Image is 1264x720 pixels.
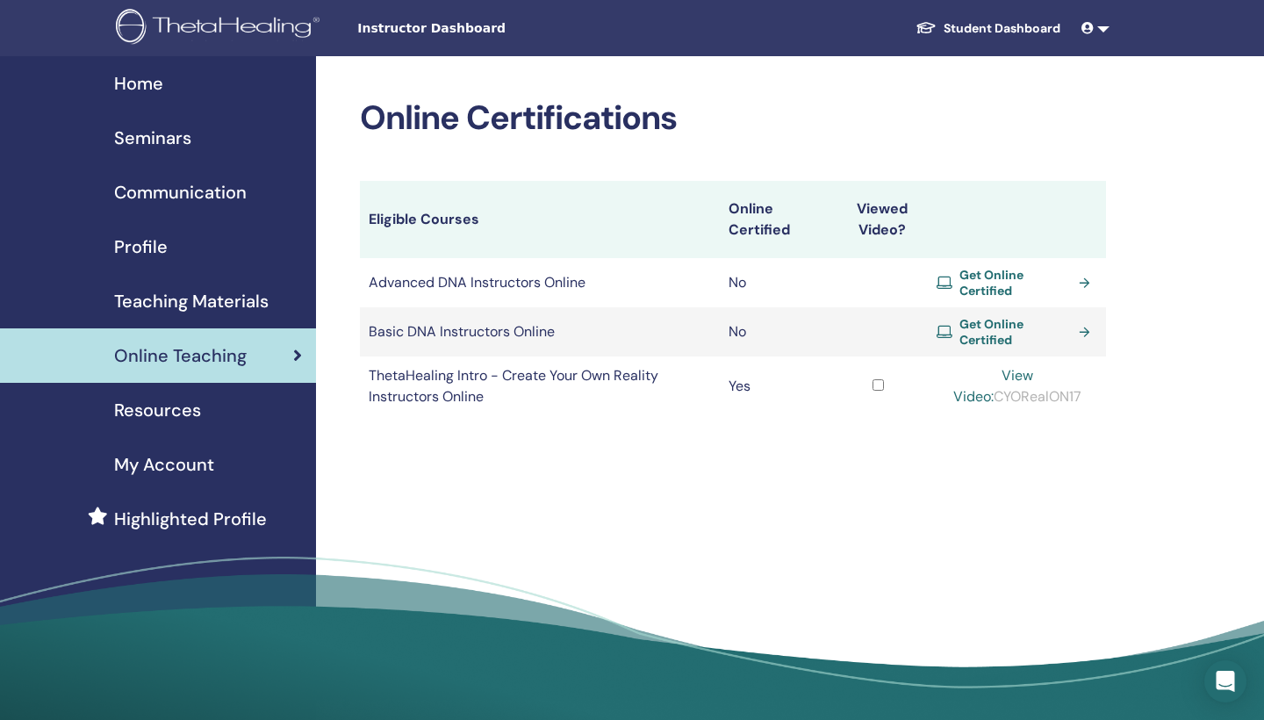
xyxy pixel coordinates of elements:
[937,316,1097,348] a: Get Online Certified
[360,356,720,416] td: ThetaHealing Intro - Create Your Own Reality Instructors Online
[114,125,191,151] span: Seminars
[357,19,621,38] span: Instructor Dashboard
[720,258,829,307] td: No
[916,20,937,35] img: graduation-cap-white.svg
[959,267,1071,299] span: Get Online Certified
[114,397,201,423] span: Resources
[360,98,1106,139] h2: Online Certifications
[114,234,168,260] span: Profile
[901,12,1074,45] a: Student Dashboard
[116,9,326,48] img: logo.png
[114,288,269,314] span: Teaching Materials
[953,366,1033,406] a: View Video:
[959,316,1071,348] span: Get Online Certified
[114,70,163,97] span: Home
[720,356,829,416] td: Yes
[937,267,1097,299] a: Get Online Certified
[114,179,247,205] span: Communication
[937,365,1097,407] div: CYORealON17
[1204,660,1246,702] div: Open Intercom Messenger
[114,342,247,369] span: Online Teaching
[360,181,720,258] th: Eligible Courses
[720,307,829,356] td: No
[720,181,829,258] th: Online Certified
[114,506,267,532] span: Highlighted Profile
[828,181,928,258] th: Viewed Video?
[360,258,720,307] td: Advanced DNA Instructors Online
[360,307,720,356] td: Basic DNA Instructors Online
[114,451,214,478] span: My Account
